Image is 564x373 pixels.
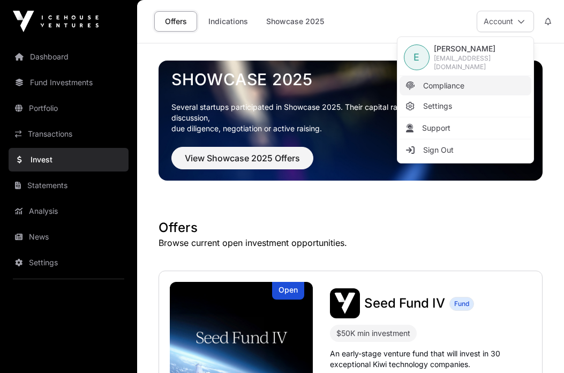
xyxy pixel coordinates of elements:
div: $50K min investment [336,327,410,340]
span: Seed Fund IV [364,295,445,311]
a: Showcase 2025 [259,11,331,32]
a: View Showcase 2025 Offers [171,158,313,168]
span: Fund [454,300,469,308]
a: Settings [9,251,129,274]
a: Analysis [9,199,129,223]
span: Support [422,123,450,133]
p: Browse current open investment opportunities. [159,236,543,249]
p: Several startups participated in Showcase 2025. Their capital raises may be at different stages o... [171,102,530,134]
p: An early-stage venture fund that will invest in 30 exceptional Kiwi technology companies. [330,348,531,370]
img: Icehouse Ventures Logo [13,11,99,32]
div: $50K min investment [330,325,417,342]
a: Settings [400,96,531,116]
li: Sign Out [400,140,531,160]
li: Support [400,118,531,138]
a: News [9,225,129,249]
a: Invest [9,148,129,171]
iframe: Chat Widget [510,322,564,373]
a: Showcase 2025 [171,70,530,89]
span: Compliance [423,80,464,91]
a: Portfolio [9,96,129,120]
a: Seed Fund IV [364,295,445,312]
a: Statements [9,174,129,197]
span: View Showcase 2025 Offers [185,152,300,165]
a: Offers [154,11,197,32]
h1: Offers [159,219,543,236]
a: Dashboard [9,45,129,69]
img: Seed Fund IV [330,288,360,318]
img: Showcase 2025 [159,61,543,181]
a: Transactions [9,122,129,146]
span: Sign Out [423,145,454,155]
button: Account [477,11,534,32]
span: [PERSON_NAME] [434,43,527,54]
a: Indications [201,11,255,32]
span: E [413,50,419,65]
span: [EMAIL_ADDRESS][DOMAIN_NAME] [434,54,527,71]
a: Compliance [400,76,531,95]
span: Settings [423,101,452,111]
button: View Showcase 2025 Offers [171,147,313,169]
div: Open [272,282,304,300]
a: Fund Investments [9,71,129,94]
